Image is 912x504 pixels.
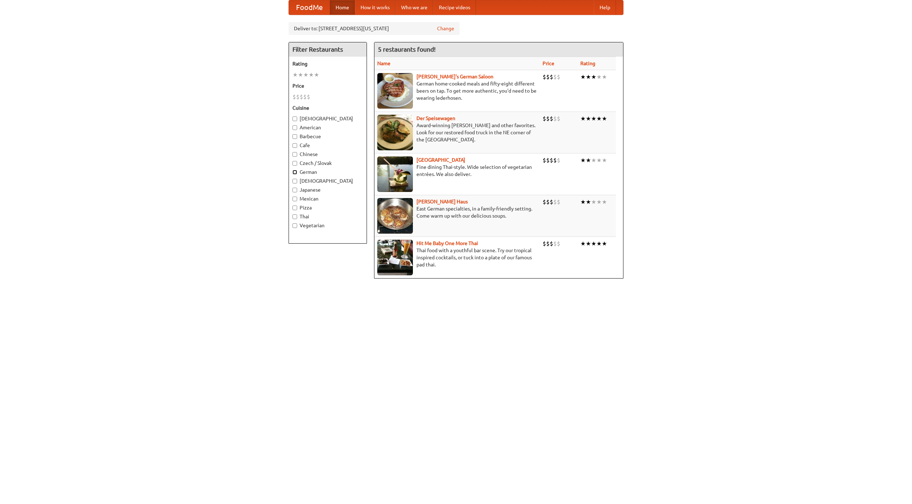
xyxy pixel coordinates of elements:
li: ★ [602,73,607,81]
li: ★ [591,240,596,248]
li: $ [292,93,296,101]
li: $ [546,198,550,206]
li: $ [546,115,550,123]
p: Fine dining Thai-style. Wide selection of vegetarian entrées. We also deliver. [377,163,537,178]
label: American [292,124,363,131]
input: American [292,125,297,130]
p: German home-cooked meals and fifty-eight different beers on tap. To get more authentic, you'd nee... [377,80,537,102]
li: ★ [586,156,591,164]
li: ★ [596,73,602,81]
label: German [292,168,363,176]
li: ★ [298,71,303,79]
li: ★ [580,73,586,81]
li: ★ [580,240,586,248]
li: $ [557,240,560,248]
li: ★ [596,240,602,248]
label: Chinese [292,151,363,158]
a: Who we are [395,0,433,15]
li: $ [553,240,557,248]
input: Cafe [292,143,297,148]
label: [DEMOGRAPHIC_DATA] [292,177,363,185]
input: Pizza [292,206,297,210]
li: ★ [602,156,607,164]
li: ★ [591,73,596,81]
input: [DEMOGRAPHIC_DATA] [292,116,297,121]
a: Change [437,25,454,32]
p: Award-winning [PERSON_NAME] and other favorites. Look for our restored food truck in the NE corne... [377,122,537,143]
li: ★ [596,115,602,123]
li: $ [557,115,560,123]
label: Vegetarian [292,222,363,229]
li: $ [543,156,546,164]
a: [PERSON_NAME] Haus [416,199,468,204]
a: [PERSON_NAME]'s German Saloon [416,74,493,79]
a: Name [377,61,390,66]
li: ★ [602,198,607,206]
input: Mexican [292,197,297,201]
li: $ [303,93,307,101]
h5: Price [292,82,363,89]
img: satay.jpg [377,156,413,192]
li: $ [550,73,553,81]
b: Hit Me Baby One More Thai [416,240,478,246]
li: ★ [596,156,602,164]
img: speisewagen.jpg [377,115,413,150]
li: ★ [591,198,596,206]
a: Rating [580,61,595,66]
a: FoodMe [289,0,330,15]
li: $ [543,73,546,81]
li: $ [550,156,553,164]
input: Barbecue [292,134,297,139]
li: $ [546,73,550,81]
li: ★ [586,240,591,248]
li: $ [557,198,560,206]
label: Mexican [292,195,363,202]
img: babythai.jpg [377,240,413,275]
li: $ [546,156,550,164]
li: ★ [303,71,309,79]
li: ★ [586,73,591,81]
li: ★ [602,240,607,248]
input: Vegetarian [292,223,297,228]
li: $ [307,93,310,101]
p: Thai food with a youthful bar scene. Try our tropical inspired cocktails, or tuck into a plate of... [377,247,537,268]
li: $ [546,240,550,248]
li: $ [553,198,557,206]
li: $ [296,93,300,101]
h4: Filter Restaurants [289,42,367,57]
a: [GEOGRAPHIC_DATA] [416,157,465,163]
li: $ [553,115,557,123]
li: $ [550,198,553,206]
li: $ [553,156,557,164]
label: Japanese [292,186,363,193]
li: ★ [309,71,314,79]
a: Der Speisewagen [416,115,455,121]
label: Czech / Slovak [292,160,363,167]
ng-pluralize: 5 restaurants found! [378,46,436,53]
label: Barbecue [292,133,363,140]
li: ★ [596,198,602,206]
li: ★ [586,115,591,123]
h5: Cuisine [292,104,363,111]
p: East German specialties, in a family-friendly setting. Come warm up with our delicious soups. [377,205,537,219]
img: esthers.jpg [377,73,413,109]
li: ★ [602,115,607,123]
input: Japanese [292,188,297,192]
a: How it works [355,0,395,15]
input: Thai [292,214,297,219]
li: ★ [591,156,596,164]
img: kohlhaus.jpg [377,198,413,234]
a: Home [330,0,355,15]
label: Pizza [292,204,363,211]
li: $ [550,240,553,248]
li: $ [557,73,560,81]
input: [DEMOGRAPHIC_DATA] [292,179,297,183]
label: Thai [292,213,363,220]
a: Help [594,0,616,15]
li: ★ [586,198,591,206]
li: ★ [292,71,298,79]
li: ★ [314,71,319,79]
li: $ [550,115,553,123]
